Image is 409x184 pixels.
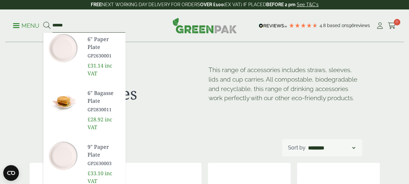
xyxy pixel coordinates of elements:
[88,116,103,123] span: £28.92
[327,23,347,28] span: Based on
[88,89,120,113] a: 6" Bagasse Plate GP2830011
[259,23,287,28] img: REVIEWS.io
[88,52,120,59] span: GP2630001
[88,35,120,51] span: 6" Paper Plate
[307,144,356,152] select: Shop order
[354,23,370,28] span: reviews
[288,144,306,152] p: Sort by
[88,116,112,131] span: inc VAT
[13,22,39,30] p: Menu
[43,140,82,172] img: GP2630003
[388,23,396,29] i: Cart
[88,143,120,159] span: 9" Paper Plate
[91,2,102,7] strong: FREE
[209,65,358,103] p: This range of accessories includes straws, sleeves, lids and cup carries. All compostable, biodeg...
[88,62,103,69] span: £31.14
[43,86,82,118] img: GP2830011
[88,35,120,59] a: 6" Paper Plate GP2630001
[289,23,318,28] div: 4.79 Stars
[88,62,112,77] span: inc VAT
[88,170,103,177] span: £33.10
[297,2,319,7] a: See T&C's
[394,19,400,25] span: 0
[51,65,201,103] h1: Drinking Accessories
[88,143,120,167] a: 9" Paper Plate GP2630003
[43,33,82,64] img: GP2630001
[88,160,120,167] span: GP2630003
[172,18,237,33] img: GreenPak Supplies
[13,22,39,28] a: Menu
[320,23,327,28] span: 4.8
[200,2,224,7] strong: OVER £100
[388,21,396,31] a: 0
[3,165,19,181] button: Open CMP widget
[266,2,295,7] strong: BEFORE 2 pm
[88,106,120,113] span: GP2830011
[88,89,120,105] span: 6" Bagasse Plate
[347,23,354,28] span: 196
[376,23,384,29] i: My Account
